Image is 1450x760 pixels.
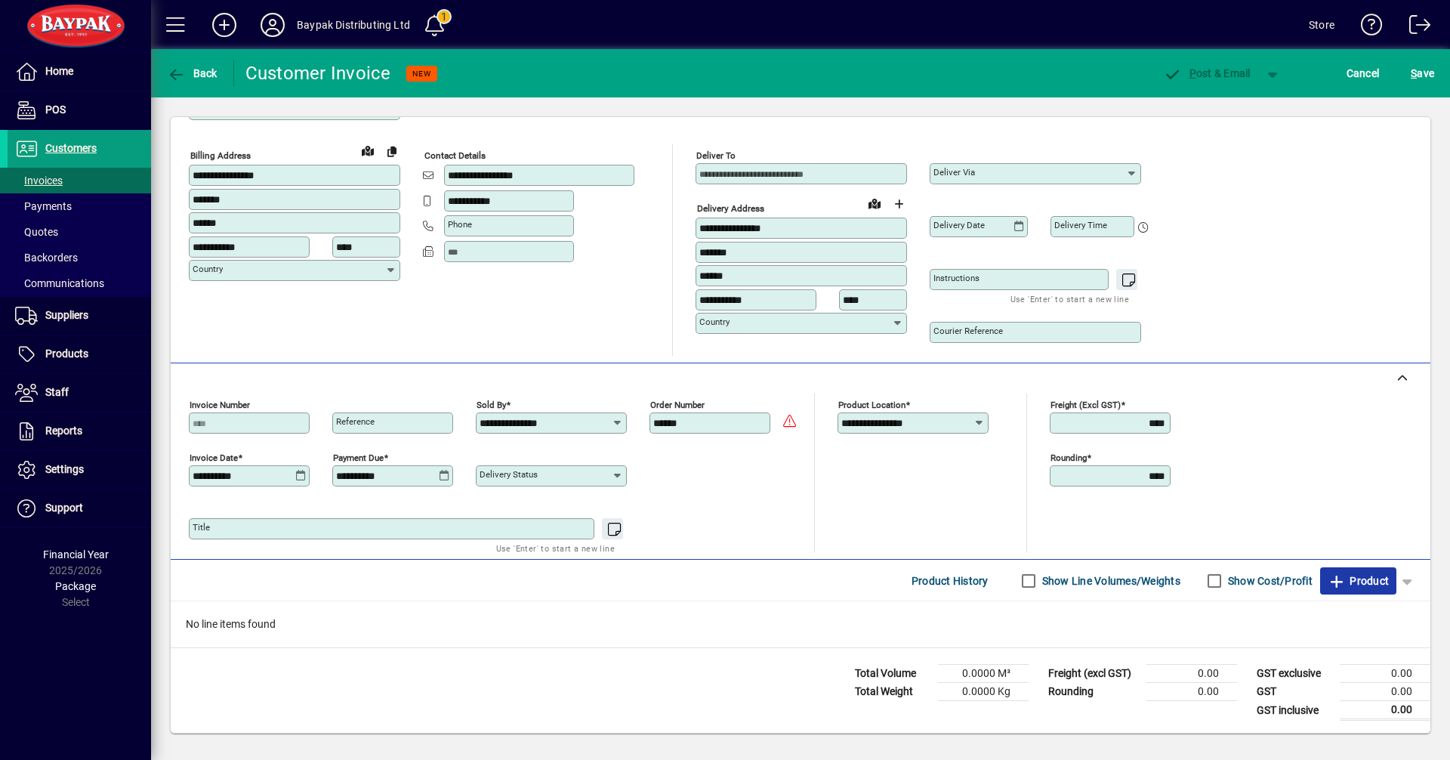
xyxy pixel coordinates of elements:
td: Rounding [1041,683,1146,701]
mat-label: Deliver To [696,150,736,161]
span: ave [1411,61,1434,85]
label: Show Line Volumes/Weights [1039,573,1180,589]
mat-hint: Use 'Enter' to start a new line [1010,290,1129,307]
mat-label: Country [193,264,223,274]
span: Backorders [15,252,78,264]
a: Payments [8,193,151,219]
a: POS [8,91,151,129]
a: Invoices [8,168,151,193]
a: Communications [8,270,151,296]
span: Back [167,67,217,79]
mat-label: Deliver via [933,167,975,178]
span: NEW [412,69,431,79]
span: Communications [15,277,104,289]
button: Choose address [887,192,911,216]
button: Post & Email [1155,60,1258,87]
span: Product [1328,569,1389,593]
a: Suppliers [8,297,151,335]
div: No line items found [171,601,1430,647]
mat-label: Delivery time [1054,220,1107,230]
a: Home [8,53,151,91]
span: Payments [15,200,72,212]
button: Product History [905,567,995,595]
mat-label: Product location [838,400,905,410]
td: Total Volume [847,665,938,683]
a: Support [8,490,151,527]
a: Products [8,335,151,373]
td: GST inclusive [1249,701,1340,720]
span: ost & Email [1163,67,1251,79]
mat-label: Courier Reference [933,326,1003,336]
span: Customers [45,142,97,154]
button: Profile [248,11,297,39]
span: Cancel [1347,61,1380,85]
div: Store [1309,13,1334,37]
button: Back [163,60,221,87]
a: Knowledge Base [1350,3,1383,52]
span: Suppliers [45,309,88,321]
td: 0.00 [1146,665,1237,683]
span: Invoices [15,175,63,187]
a: Reports [8,412,151,450]
span: Product History [912,569,989,593]
td: Total Weight [847,683,938,701]
mat-hint: Use 'Enter' to start a new line [496,539,615,557]
label: Show Cost/Profit [1225,573,1313,589]
td: Freight (excl GST) [1041,665,1146,683]
a: View on map [356,138,380,162]
td: 0.00 [1340,665,1430,683]
a: View on map [862,191,887,215]
app-page-header-button: Back [151,60,234,87]
span: Staff [45,386,69,398]
mat-label: Title [193,522,210,533]
td: 0.00 [1340,701,1430,720]
td: 0.00 [1146,683,1237,701]
mat-label: Invoice date [190,453,238,463]
span: Reports [45,425,82,437]
td: 0.00 [1340,683,1430,701]
mat-label: Order number [650,400,705,410]
mat-label: Payment due [333,453,384,463]
mat-label: Rounding [1050,453,1087,463]
span: Support [45,502,83,514]
button: Copy to Delivery address [380,139,404,163]
span: Financial Year [43,548,109,561]
mat-label: Delivery status [480,469,538,480]
mat-label: Country [699,317,730,327]
td: GST exclusive [1249,665,1340,683]
td: GST [1249,683,1340,701]
button: Save [1407,60,1438,87]
div: Customer Invoice [245,61,391,85]
mat-label: Phone [448,219,472,230]
span: Quotes [15,226,58,238]
mat-label: Freight (excl GST) [1050,400,1121,410]
button: Cancel [1343,60,1384,87]
mat-label: Delivery date [933,220,985,230]
span: Products [45,348,88,360]
a: Logout [1398,3,1431,52]
button: Product [1320,567,1396,595]
button: Add [200,11,248,39]
span: S [1411,67,1417,79]
a: Quotes [8,219,151,245]
span: Home [45,65,73,77]
span: P [1189,67,1196,79]
mat-label: Sold by [477,400,506,410]
td: 0.0000 Kg [938,683,1029,701]
mat-label: Instructions [933,273,980,283]
mat-label: Reference [336,416,375,427]
a: Backorders [8,245,151,270]
span: Package [55,580,96,592]
span: Settings [45,463,84,475]
div: Baypak Distributing Ltd [297,13,410,37]
a: Staff [8,374,151,412]
a: Settings [8,451,151,489]
span: POS [45,103,66,116]
td: 0.0000 M³ [938,665,1029,683]
mat-label: Invoice number [190,400,250,410]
